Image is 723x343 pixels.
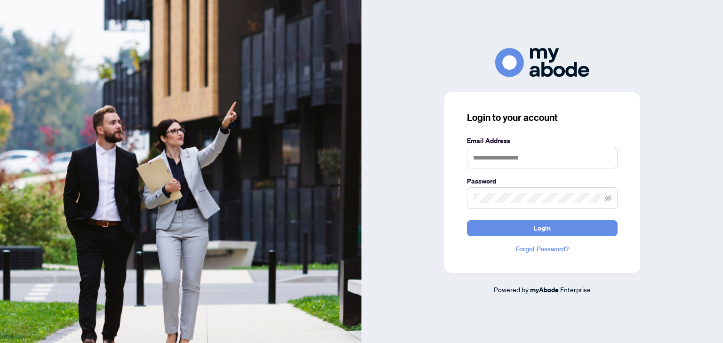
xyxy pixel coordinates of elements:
label: Password [467,176,618,186]
span: Enterprise [560,285,591,294]
a: Forgot Password? [467,244,618,254]
h3: Login to your account [467,111,618,124]
span: eye-invisible [605,195,611,201]
img: ma-logo [495,48,589,77]
a: myAbode [530,285,559,295]
label: Email Address [467,136,618,146]
span: Login [534,221,551,236]
span: Powered by [494,285,529,294]
button: Login [467,220,618,236]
